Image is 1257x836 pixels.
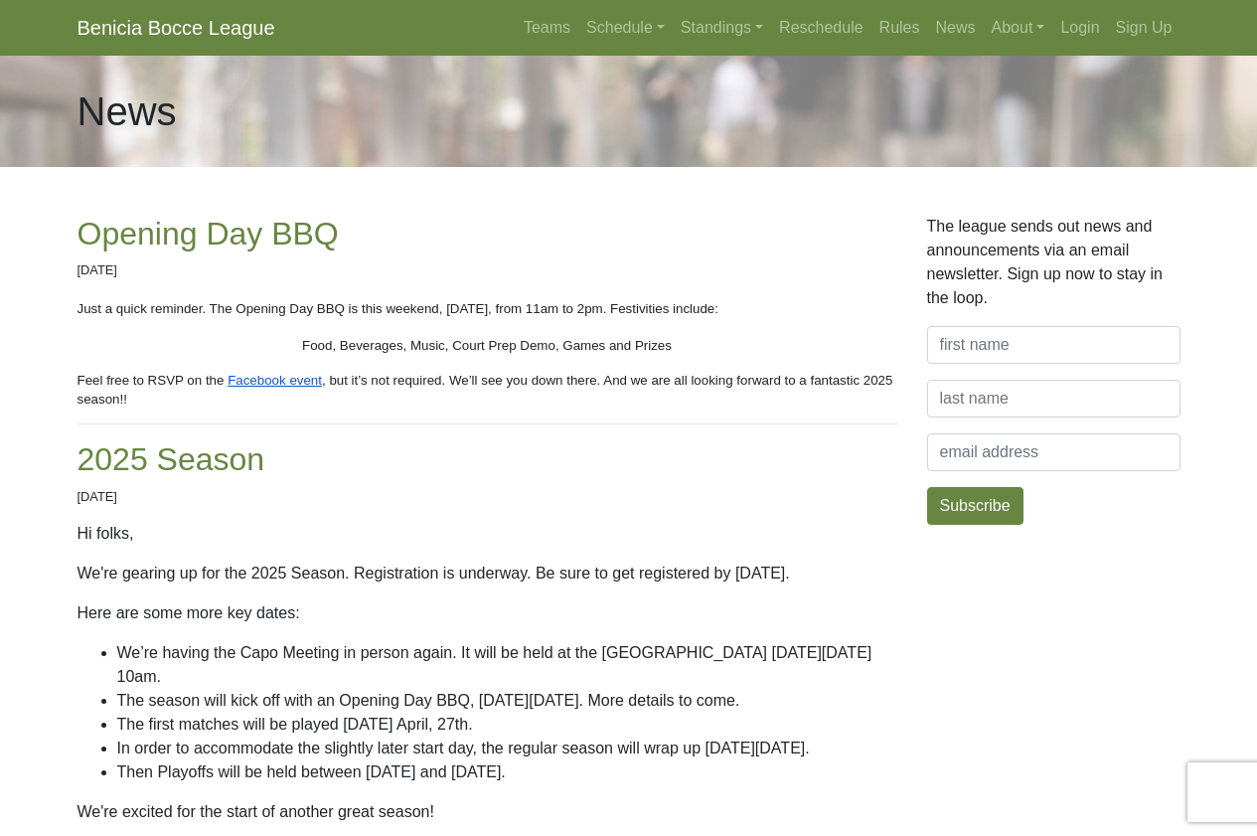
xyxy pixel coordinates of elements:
p: The league sends out news and announcements via an email newsletter. Sign up now to stay in the l... [927,215,1180,310]
a: Facebook event [224,371,322,388]
li: In order to accommodate the slightly later start day, the regular season will wrap up [DATE][DATE]. [117,737,897,760]
a: Benicia Bocce League [78,8,275,48]
p: [DATE] [78,487,897,506]
a: 2025 Season [78,441,265,477]
li: The season will kick off with an Opening Day BBQ, [DATE][DATE]. More details to come. [117,689,897,713]
span: Feel free to RSVP on the [78,373,225,388]
input: last name [927,380,1180,418]
h1: News [78,87,177,135]
a: Schedule [578,8,673,48]
p: Here are some more key dates: [78,601,897,625]
span: , but it’s not required. We’ll see you down there. And we are all looking forward to a fantastic ... [78,373,897,407]
a: Teams [516,8,578,48]
li: The first matches will be played [DATE] April, 27th. [117,713,897,737]
a: Reschedule [771,8,871,48]
button: Subscribe [927,487,1023,525]
input: email [927,433,1180,471]
p: We're gearing up for the 2025 Season. Registration is underway. Be sure to get registered by [DATE]. [78,562,897,585]
a: Opening Day BBQ [78,216,339,251]
a: Sign Up [1108,8,1180,48]
a: Standings [673,8,771,48]
a: Login [1052,8,1107,48]
li: We’re having the Capo Meeting in person again. It will be held at the [GEOGRAPHIC_DATA] [DATE][DA... [117,641,897,689]
p: We're excited for the start of another great season! [78,800,897,824]
p: [DATE] [78,260,897,279]
input: first name [927,326,1180,364]
p: Hi folks, [78,522,897,546]
a: News [928,8,984,48]
span: Just a quick reminder. The Opening Day BBQ is this weekend, [DATE], from 11am to 2pm. Festivities... [78,301,718,316]
a: About [984,8,1053,48]
span: Facebook event [228,373,322,388]
span: Food, Beverages, Music, Court Prep Demo, Games and Prizes [302,338,672,353]
a: Rules [871,8,928,48]
li: Then Playoffs will be held between [DATE] and [DATE]. [117,760,897,784]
